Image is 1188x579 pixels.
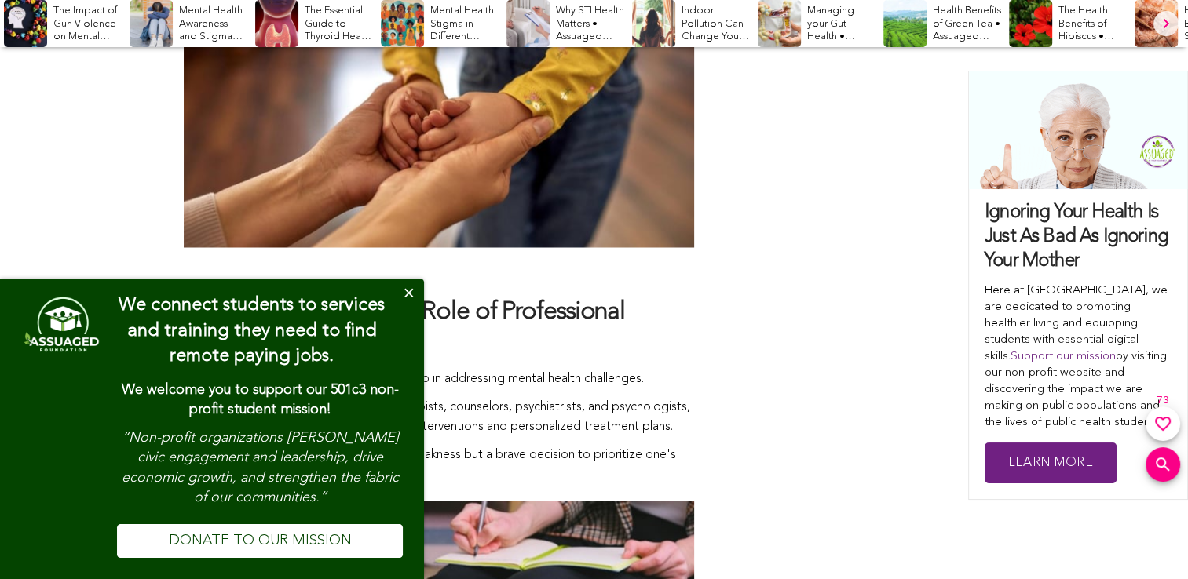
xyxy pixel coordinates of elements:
[122,431,399,504] em: “Non-profit organizations [PERSON_NAME] civic engagement and leadership, drive economic growth, a...
[122,383,399,417] strong: We welcome you to support our 501c3 non-profit student mission!
[184,397,694,437] p: Mental health professionals, including therapists, counselors, psychiatrists, and psychologists, ...
[117,524,403,558] a: DONATE TO OUR MISSION
[393,279,424,310] button: Close
[117,293,386,370] h4: We connect students to services and training they need to find remote paying jobs.
[985,442,1117,484] a: Learn More
[184,296,694,361] h2: Mental Health Stigma: Role of Professional Support
[1109,504,1188,579] iframe: Chat Widget
[21,293,100,355] img: dialog featured image
[184,445,694,485] p: Seeking professional help is not a sign of weakness but a brave decision to prioritize one's well...
[184,369,694,389] p: Seeking professional support is a crucial step in addressing mental health challenges.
